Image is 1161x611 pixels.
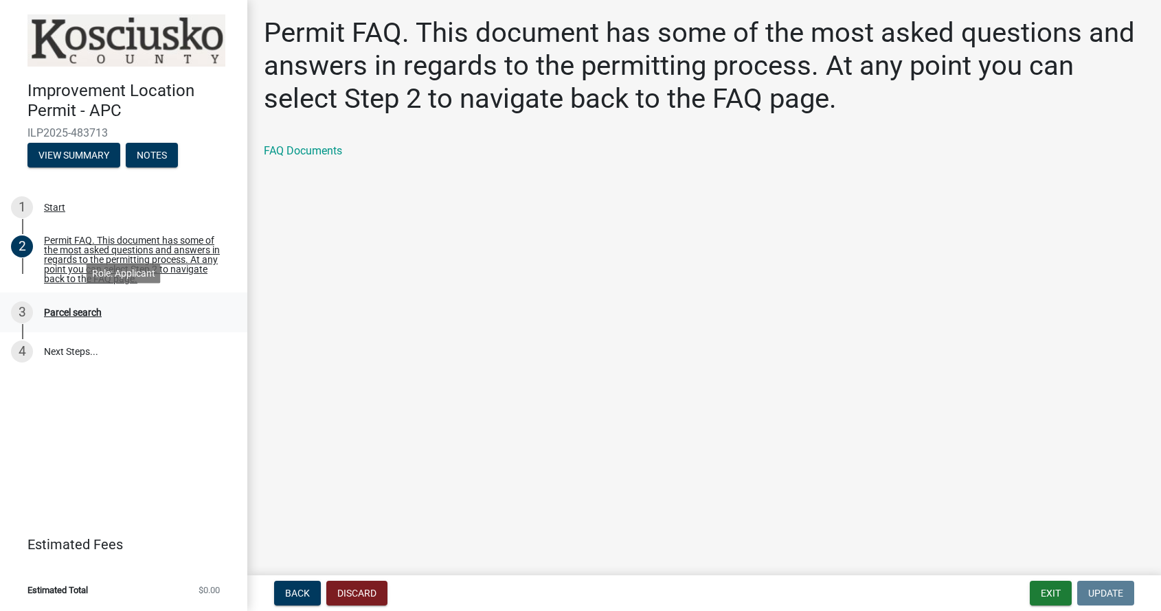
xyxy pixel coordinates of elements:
span: $0.00 [199,586,220,595]
div: Role: Applicant [87,263,161,283]
span: Estimated Total [27,586,88,595]
span: Back [285,588,310,599]
button: Notes [126,143,178,168]
button: Back [274,581,321,606]
div: Start [44,203,65,212]
wm-modal-confirm: Summary [27,150,120,161]
div: 3 [11,301,33,323]
h1: Permit FAQ. This document has some of the most asked questions and answers in regards to the perm... [264,16,1145,115]
img: Kosciusko County, Indiana [27,14,225,67]
span: ILP2025-483713 [27,126,220,139]
a: FAQ Documents [264,144,342,157]
div: Permit FAQ. This document has some of the most asked questions and answers in regards to the perm... [44,235,225,284]
wm-modal-confirm: Notes [126,150,178,161]
div: Parcel search [44,308,102,317]
button: Discard [326,581,387,606]
div: 1 [11,196,33,218]
div: 4 [11,341,33,362]
span: Update [1088,588,1123,599]
a: Estimated Fees [11,531,225,558]
h4: Improvement Location Permit - APC [27,81,236,121]
button: Exit [1030,581,1072,606]
button: Update [1077,581,1134,606]
button: View Summary [27,143,120,168]
div: 2 [11,235,33,257]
